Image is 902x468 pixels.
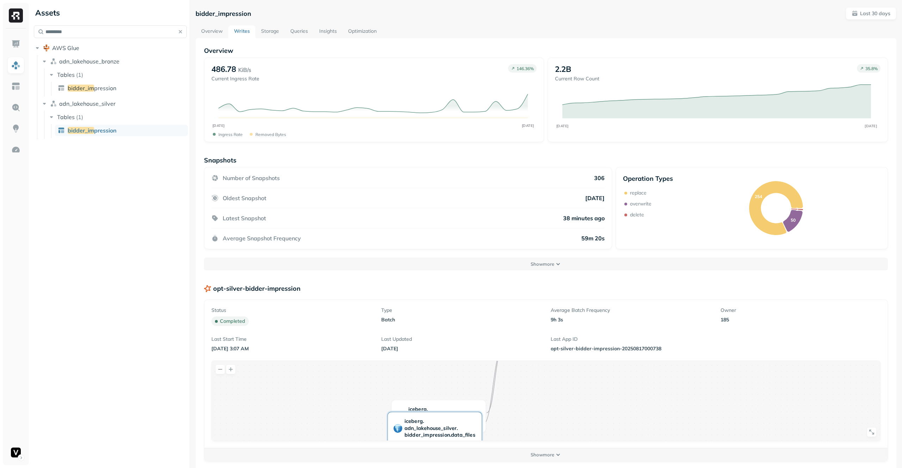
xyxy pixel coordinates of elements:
img: Query Explorer [11,103,20,112]
p: opt-silver-bidder-impression-20250817000738 [551,345,711,352]
a: bidder_impression [55,125,188,136]
button: Showmore [204,258,888,270]
span: _ [441,425,443,431]
p: overwrite [630,201,651,207]
button: Tables(1) [48,111,187,123]
p: Latest Snapshot [223,215,266,222]
span: bidder [404,432,420,438]
span: . [457,425,458,431]
a: Queries [285,25,314,38]
p: 486.78 [211,64,236,74]
span: Tables [57,71,75,78]
p: completed [220,318,245,325]
p: 2.2B [555,64,571,74]
img: Ryft [9,8,23,23]
span: bidder_im [68,85,94,92]
a: Insights [314,25,342,38]
tspan: [DATE] [556,124,569,128]
span: adn [404,425,414,431]
p: Show more [531,451,554,458]
a: Writes [228,25,255,38]
p: replace [630,190,647,196]
img: Asset Explorer [11,82,20,91]
img: table [58,127,65,134]
p: KiB/s [238,66,251,74]
p: Last Start Time [211,336,371,343]
p: batch [381,316,541,323]
p: Current Ingress Rate [211,75,259,82]
p: opt-silver-bidder-impression [213,284,301,292]
div: Assets [34,7,187,18]
p: Average Snapshot Frequency [223,235,301,242]
a: Storage [255,25,285,38]
p: Ingress Rate [218,132,243,137]
img: Dashboard [11,39,20,49]
span: _ [463,432,465,438]
button: AWS Glue [34,42,187,54]
p: ( 1 ) [76,113,83,121]
span: silver [443,425,457,431]
img: table [58,85,65,92]
p: Average Batch Frequency [551,307,711,314]
button: adn_lakehouse_silver [41,98,187,109]
span: _ [414,425,416,431]
button: Last 30 days [846,7,896,20]
p: Oldest Snapshot [223,195,266,202]
p: Type [381,307,541,314]
button: adn_lakehouse_bronze [41,56,187,67]
img: Insights [11,124,20,133]
p: Last 30 days [860,10,890,17]
p: Overview [204,47,888,55]
p: Show more [531,261,554,267]
p: 306 [594,174,605,181]
span: iceberg [404,418,422,425]
p: Owner [721,307,881,314]
p: bidder_impression [196,10,251,18]
img: Voodoo [11,448,21,457]
span: . [427,406,428,413]
tspan: [DATE] [212,123,224,128]
img: Optimization [11,145,20,154]
p: Current Row Count [555,75,599,82]
p: 185 [721,316,881,323]
p: 59m 20s [581,235,605,242]
p: 35.8 % [865,66,878,71]
p: Last Updated [381,336,541,343]
p: [DATE] 3:07 AM [211,345,371,352]
span: bidder_im [68,127,94,134]
p: 146.36 % [517,66,534,71]
p: 38 minutes ago [563,215,605,222]
span: pression [94,127,117,134]
img: Assets [11,61,20,70]
span: Tables [57,113,75,121]
span: . [450,432,451,438]
img: namespace [50,100,57,107]
span: data [451,432,463,438]
span: iceberg [408,406,426,413]
p: [DATE] [585,195,605,202]
p: Number of Snapshots [223,174,280,181]
span: . [423,418,424,425]
span: adn_lakehouse_silver [59,100,116,107]
p: Status [211,307,371,314]
tspan: [DATE] [521,123,534,128]
span: _ [421,432,423,438]
text: 2 [796,207,798,212]
p: 9h 3s [551,316,711,323]
tspan: [DATE] [865,124,877,128]
span: lakehouse [416,425,441,431]
span: AWS Glue [52,44,79,51]
text: 254 [755,194,762,199]
a: Optimization [342,25,382,38]
p: Last App ID [551,336,711,343]
span: impression [423,432,450,438]
p: [DATE] [381,345,541,352]
button: Showmore [204,448,888,461]
p: Snapshots [204,156,236,164]
p: delete [630,211,644,218]
span: files [465,432,475,438]
a: Overview [196,25,228,38]
p: Operation Types [623,174,673,183]
a: bidder_impression [55,82,188,94]
text: 50 [791,217,796,223]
